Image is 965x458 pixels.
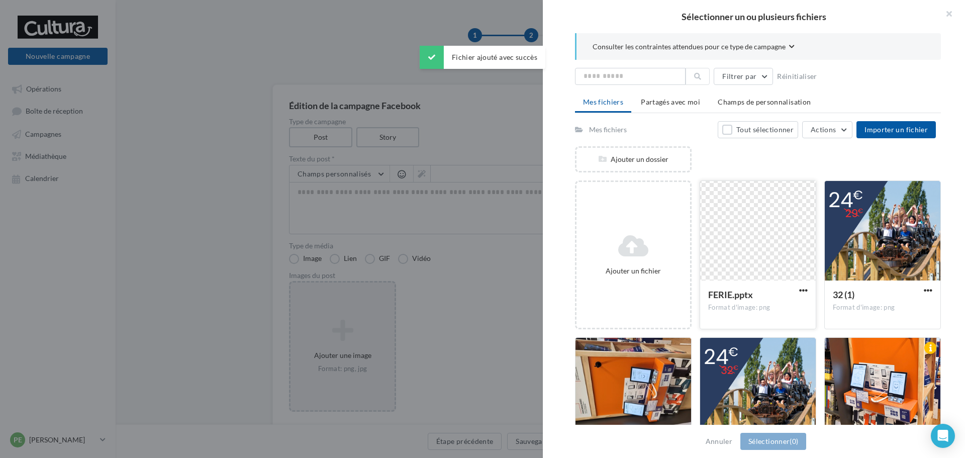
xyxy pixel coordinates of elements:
[811,125,836,134] span: Actions
[420,46,545,69] div: Fichier ajouté avec succès
[576,154,690,164] div: Ajouter un dossier
[773,70,821,82] button: Réinitialiser
[593,41,795,54] button: Consulter les contraintes attendues pour ce type de campagne
[593,42,786,52] span: Consulter les contraintes attendues pour ce type de campagne
[790,437,798,445] span: (0)
[559,12,949,21] h2: Sélectionner un ou plusieurs fichiers
[856,121,936,138] button: Importer un fichier
[931,424,955,448] div: Open Intercom Messenger
[718,121,798,138] button: Tout sélectionner
[833,289,854,300] span: 32 (1)
[589,125,627,135] div: Mes fichiers
[833,303,932,312] div: Format d'image: png
[740,433,806,450] button: Sélectionner(0)
[583,98,623,106] span: Mes fichiers
[718,98,811,106] span: Champs de personnalisation
[708,289,753,300] span: FERIE.pptx
[708,303,808,312] div: Format d'image: png
[702,435,736,447] button: Annuler
[641,98,700,106] span: Partagés avec moi
[714,68,773,85] button: Filtrer par
[581,266,686,276] div: Ajouter un fichier
[802,121,852,138] button: Actions
[864,125,928,134] span: Importer un fichier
